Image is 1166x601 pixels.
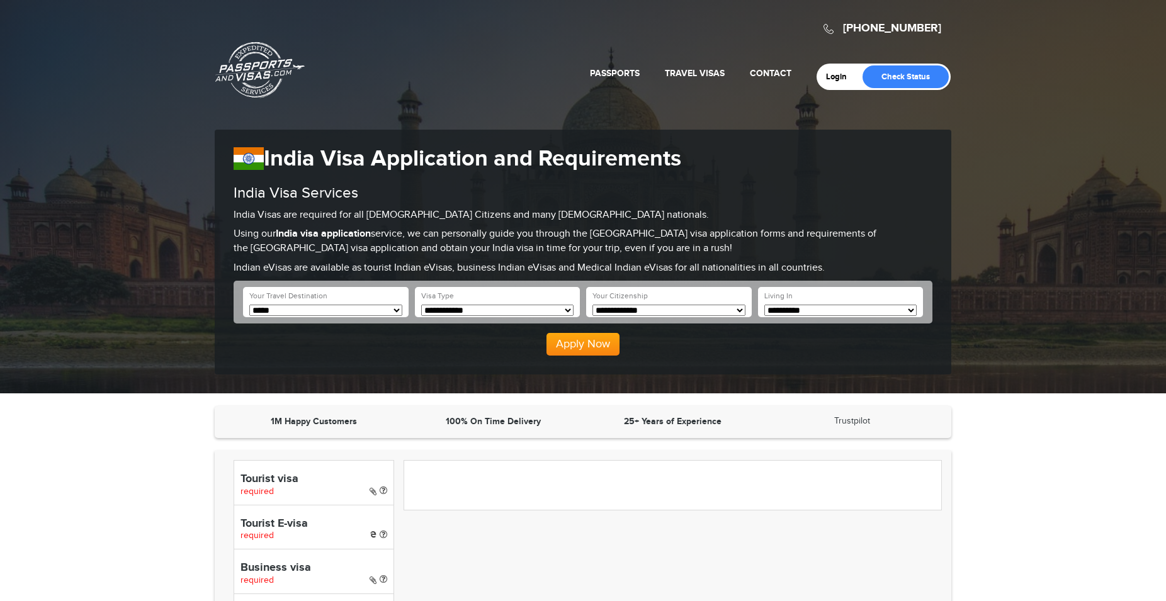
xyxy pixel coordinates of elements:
h3: India Visa Services [234,185,932,201]
a: Contact [750,68,791,79]
strong: 100% On Time Delivery [446,416,541,427]
span: required [241,531,274,541]
h4: Tourist visa [241,473,387,486]
p: Indian eVisas are available as tourist Indian eVisas, business Indian eVisas and Medical Indian e... [234,261,932,276]
p: India Visas are required for all [DEMOGRAPHIC_DATA] Citizens and many [DEMOGRAPHIC_DATA] nationals. [234,208,932,223]
label: Living In [764,291,793,301]
button: Apply Now [546,333,620,356]
a: Passports [590,68,640,79]
h4: Tourist E-visa [241,518,387,531]
i: Paper Visa [370,487,376,496]
span: required [241,486,274,497]
label: Your Travel Destination [249,291,327,301]
span: required [241,575,274,585]
i: e-Visa [370,531,376,537]
h1: India Visa Application and Requirements [234,145,932,172]
p: Using our service, we can personally guide you through the [GEOGRAPHIC_DATA] visa application for... [234,227,932,256]
strong: 25+ Years of Experience [624,416,722,427]
a: [PHONE_NUMBER] [843,21,941,35]
label: Visa Type [421,291,454,301]
i: Paper Visa [370,576,376,585]
strong: 1M Happy Customers [271,416,357,427]
h4: Business visa [241,562,387,575]
a: Passports & [DOMAIN_NAME] [215,42,305,98]
a: Check Status [863,65,949,88]
a: Login [826,72,856,82]
strong: India visa application [276,228,371,240]
a: Travel Visas [665,68,725,79]
label: Your Citizenship [592,291,648,301]
a: Trustpilot [834,416,870,426]
i: For travel to India for tourist purposes i.e. recreation, sightseeing, casual visit to meet frien... [380,486,387,495]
